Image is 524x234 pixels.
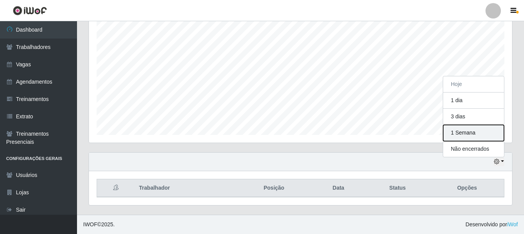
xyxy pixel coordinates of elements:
th: Status [365,179,430,197]
th: Posição [236,179,312,197]
button: Hoje [443,76,504,93]
th: Trabalhador [134,179,236,197]
span: © 2025 . [83,221,115,229]
img: CoreUI Logo [13,6,47,15]
a: iWof [507,221,518,227]
th: Opções [430,179,504,197]
span: IWOF [83,221,97,227]
button: 1 Semana [443,125,504,141]
th: Data [312,179,365,197]
span: Desenvolvido por [465,221,518,229]
button: 1 dia [443,93,504,109]
button: Não encerrados [443,141,504,157]
button: 3 dias [443,109,504,125]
